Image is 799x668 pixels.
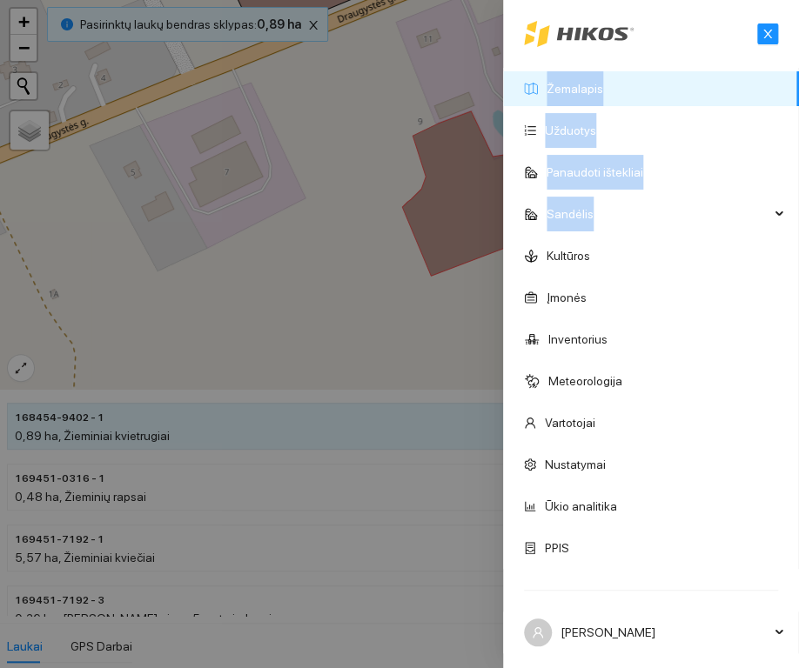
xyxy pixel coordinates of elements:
[545,416,595,430] a: Vartotojai
[545,499,617,513] a: Ūkio analitika
[561,625,655,639] font: [PERSON_NAME]
[548,332,608,346] a: Inventorius
[545,458,606,471] a: Nustatymai
[547,291,587,304] a: Įmonės
[545,541,569,555] a: PPIS
[548,374,622,388] a: Meteorologija
[532,626,544,638] span: vartotojas
[547,249,590,263] a: Kultūros
[758,28,777,40] span: uždaryti
[547,82,603,96] a: Žemalapis
[545,124,596,137] a: Užduotys
[547,165,643,179] a: Panaudoti ištekliai
[757,23,778,44] button: uždaryti
[547,207,594,221] font: Sandėlis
